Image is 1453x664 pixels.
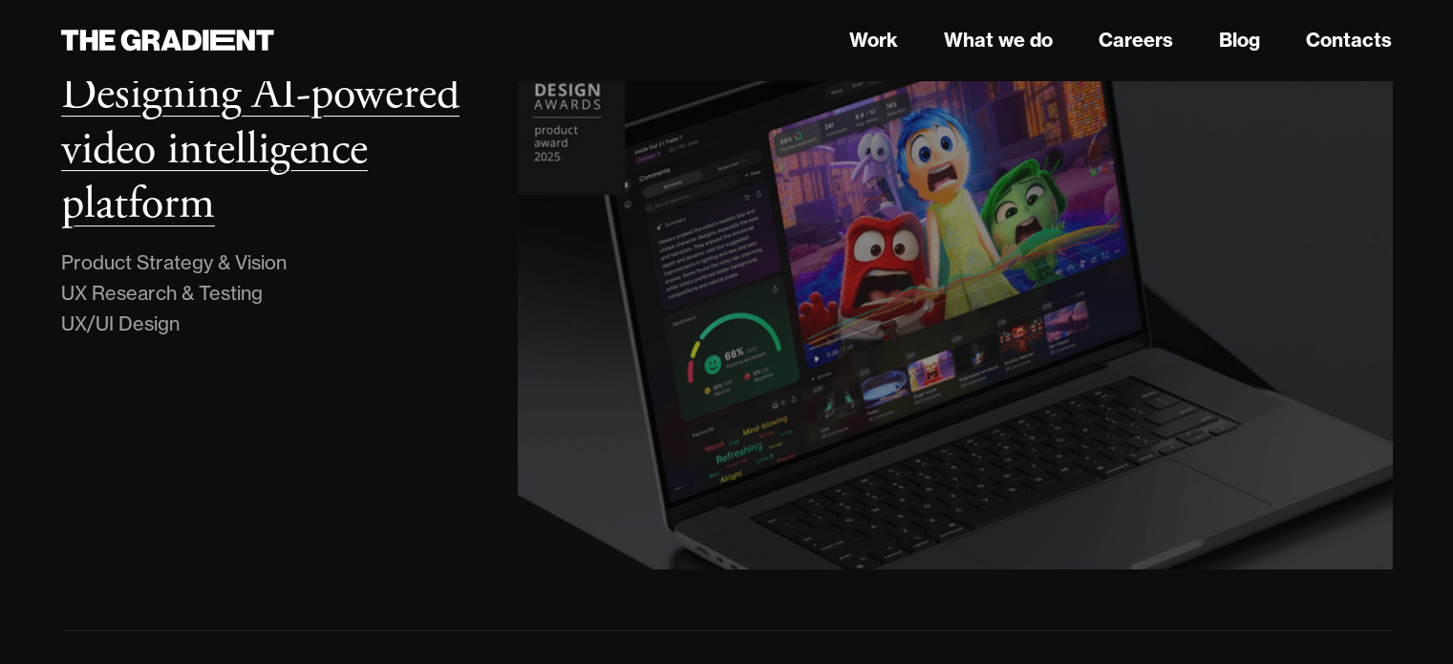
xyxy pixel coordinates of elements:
[1306,26,1392,54] a: Contacts
[849,26,898,54] a: Work
[944,26,1053,54] a: What we do
[61,22,1392,568] a: LumiereDesigning AI-powered video intelligence platformProduct Strategy & VisionUX Research & Tes...
[1099,26,1173,54] a: Careers
[61,65,459,233] h3: Designing AI-powered video intelligence platform
[61,247,287,339] div: Product Strategy & Vision UX Research & Testing UX/UI Design
[1219,26,1260,54] a: Blog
